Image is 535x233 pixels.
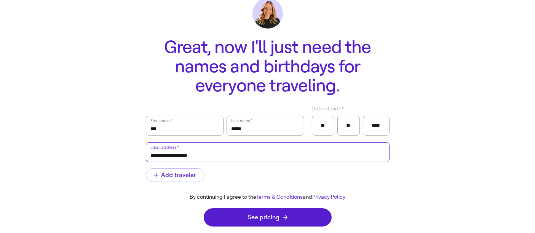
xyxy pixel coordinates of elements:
input: Day [342,120,355,131]
button: Add traveler [146,168,204,182]
a: Terms & Conditions [256,194,303,200]
label: Email address [150,144,179,152]
h1: Great, now I'll just need the names and birthdays for everyone traveling. [146,38,390,96]
button: See pricing [204,208,332,227]
label: First name [150,117,172,125]
input: Month [317,120,329,131]
input: Year [368,120,385,131]
span: Add traveler [154,172,196,178]
div: By continuing I agree to the and [140,194,396,201]
a: Privacy Policy [312,194,345,200]
span: See pricing [248,214,287,220]
span: Date of birth * [312,105,344,113]
label: Last name [231,117,253,125]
